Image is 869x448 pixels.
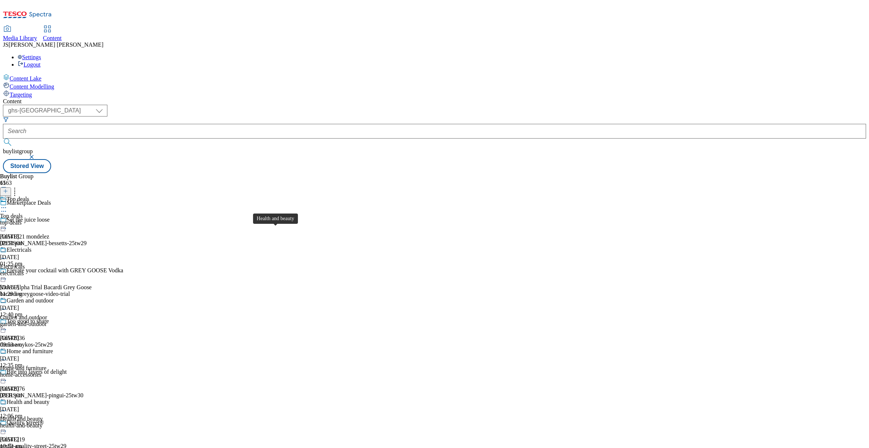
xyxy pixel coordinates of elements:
[8,42,103,48] span: [PERSON_NAME] [PERSON_NAME]
[3,117,9,122] svg: Search Filters
[3,74,866,82] a: Content Lake
[10,75,42,82] span: Content Lake
[18,61,40,68] a: Logout
[7,247,32,253] div: Electricals
[43,35,62,41] span: Content
[10,83,54,90] span: Content Modelling
[3,35,37,41] span: Media Library
[7,399,49,405] div: Health and beauty
[7,297,54,304] div: Garden and outdoor
[3,82,866,90] a: Content Modelling
[3,26,37,42] a: Media Library
[7,196,29,203] div: Top deals
[18,54,41,60] a: Settings
[43,26,62,42] a: Content
[10,92,32,98] span: Targeting
[3,124,866,139] input: Search
[7,369,67,375] div: Bite into layers of delight
[3,90,866,98] a: Targeting
[7,267,123,274] div: Elevate your cocktail with GREY GOOSE Vodka
[3,148,33,154] span: buylistgroup
[3,98,866,105] div: Content
[7,348,53,355] div: Home and furniture
[3,42,8,48] span: JS
[3,159,51,173] button: Stored View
